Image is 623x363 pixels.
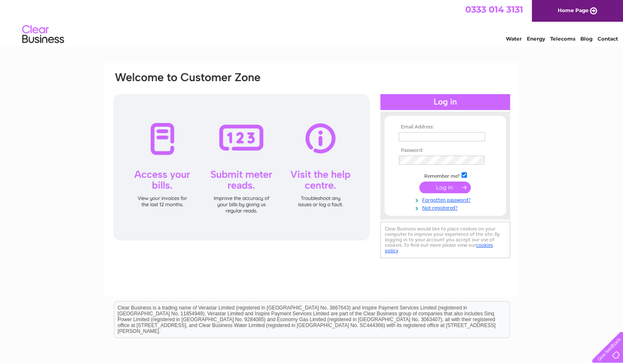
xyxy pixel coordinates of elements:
[580,36,592,42] a: Blog
[506,36,522,42] a: Water
[527,36,545,42] a: Energy
[419,181,471,193] input: Submit
[397,171,494,179] td: Remember me?
[399,203,494,211] a: Not registered?
[380,222,510,258] div: Clear Business would like to place cookies on your computer to improve your experience of the sit...
[397,148,494,153] th: Password:
[597,36,618,42] a: Contact
[399,195,494,203] a: Forgotten password?
[397,124,494,130] th: Email Address:
[385,242,493,253] a: cookies policy
[22,22,64,47] img: logo.png
[550,36,575,42] a: Telecoms
[114,5,510,41] div: Clear Business is a trading name of Verastar Limited (registered in [GEOGRAPHIC_DATA] No. 3667643...
[465,4,523,15] a: 0333 014 3131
